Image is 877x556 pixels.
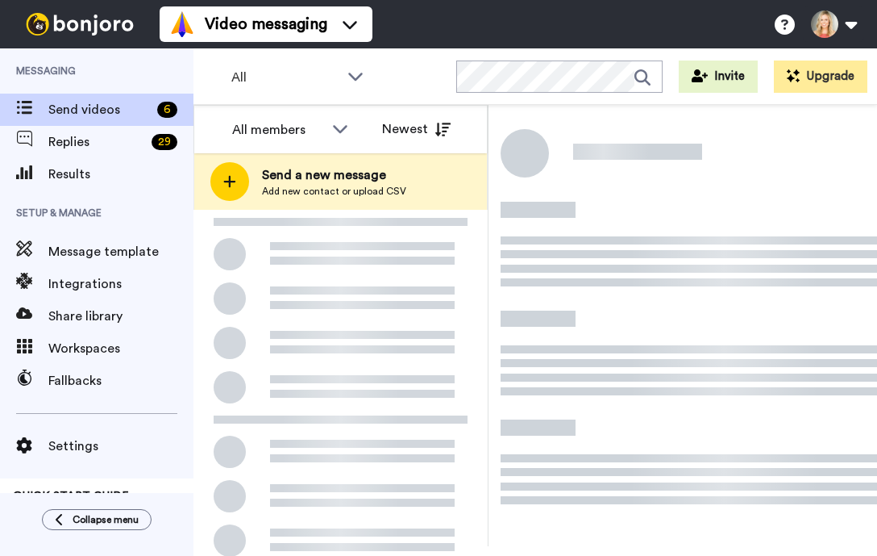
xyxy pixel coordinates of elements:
[48,242,193,261] span: Message template
[48,100,151,119] span: Send videos
[205,13,327,36] span: Video messaging
[48,339,193,358] span: Workspaces
[42,509,152,530] button: Collapse menu
[262,165,406,185] span: Send a new message
[232,120,324,140] div: All members
[157,102,177,118] div: 6
[152,134,177,150] div: 29
[262,185,406,198] span: Add new contact or upload CSV
[370,113,463,145] button: Newest
[48,371,193,391] span: Fallbacks
[13,491,129,502] span: QUICK START GUIDE
[48,307,193,326] span: Share library
[48,274,193,294] span: Integrations
[48,132,145,152] span: Replies
[169,11,195,37] img: vm-color.svg
[19,13,140,36] img: bj-logo-header-white.svg
[48,165,193,184] span: Results
[231,68,339,87] span: All
[679,61,758,93] button: Invite
[73,513,139,526] span: Collapse menu
[774,61,867,93] button: Upgrade
[48,437,193,456] span: Settings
